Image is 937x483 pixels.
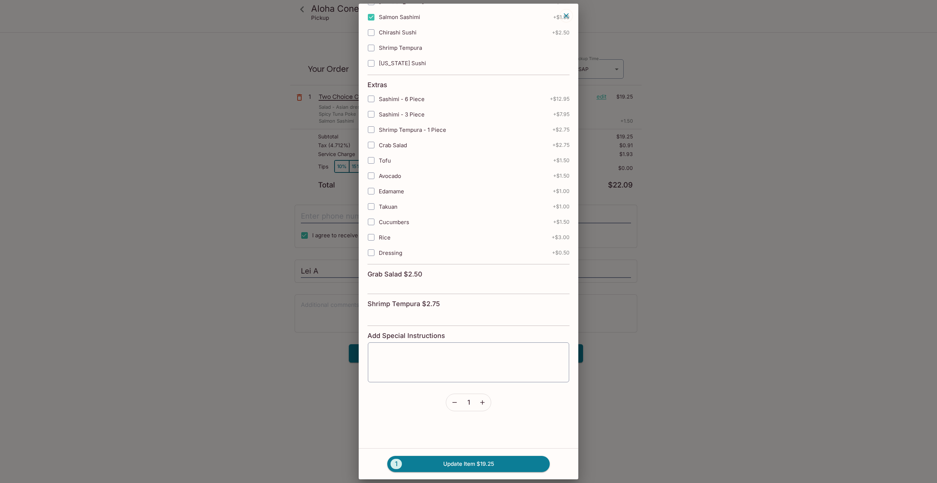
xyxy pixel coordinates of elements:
span: Shrimp Tempura [379,44,422,51]
h4: Shrimp Tempura $2.75 [367,300,440,308]
span: 1 [391,459,402,469]
span: Salmon Sashimi [379,14,420,21]
span: Rice [379,234,391,241]
span: + $12.95 [550,96,570,102]
span: Crab Salad [379,142,407,149]
span: + $1.50 [553,173,570,179]
span: [US_STATE] Sushi [379,60,426,67]
span: + $1.50 [553,157,570,163]
span: + $1.50 [553,14,570,20]
span: Cucumbers [379,219,409,226]
span: Avocado [379,172,401,179]
span: + $3.00 [552,234,570,240]
span: 1 [467,398,470,406]
span: + $1.00 [553,204,570,209]
span: Dressing [379,249,402,256]
span: + $1.00 [553,188,570,194]
span: + $2.50 [552,30,570,36]
span: Edamame [379,188,404,195]
span: + $7.95 [553,111,570,117]
button: 1Update Item $19.25 [387,456,550,472]
span: Sashimi - 6 Piece [379,96,425,103]
span: Sashimi - 3 Piece [379,111,425,118]
h4: Add Special Instructions [367,332,570,340]
span: Chirashi Sushi [379,29,417,36]
span: Shrimp Tempura - 1 Piece [379,126,446,133]
span: + $0.50 [552,250,570,256]
span: + $2.75 [552,127,570,133]
h4: Extras [367,81,387,89]
h4: Grab Salad $2.50 [367,270,422,278]
span: + $2.75 [552,142,570,148]
span: Takuan [379,203,397,210]
span: + $1.50 [553,219,570,225]
span: Tofu [379,157,391,164]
